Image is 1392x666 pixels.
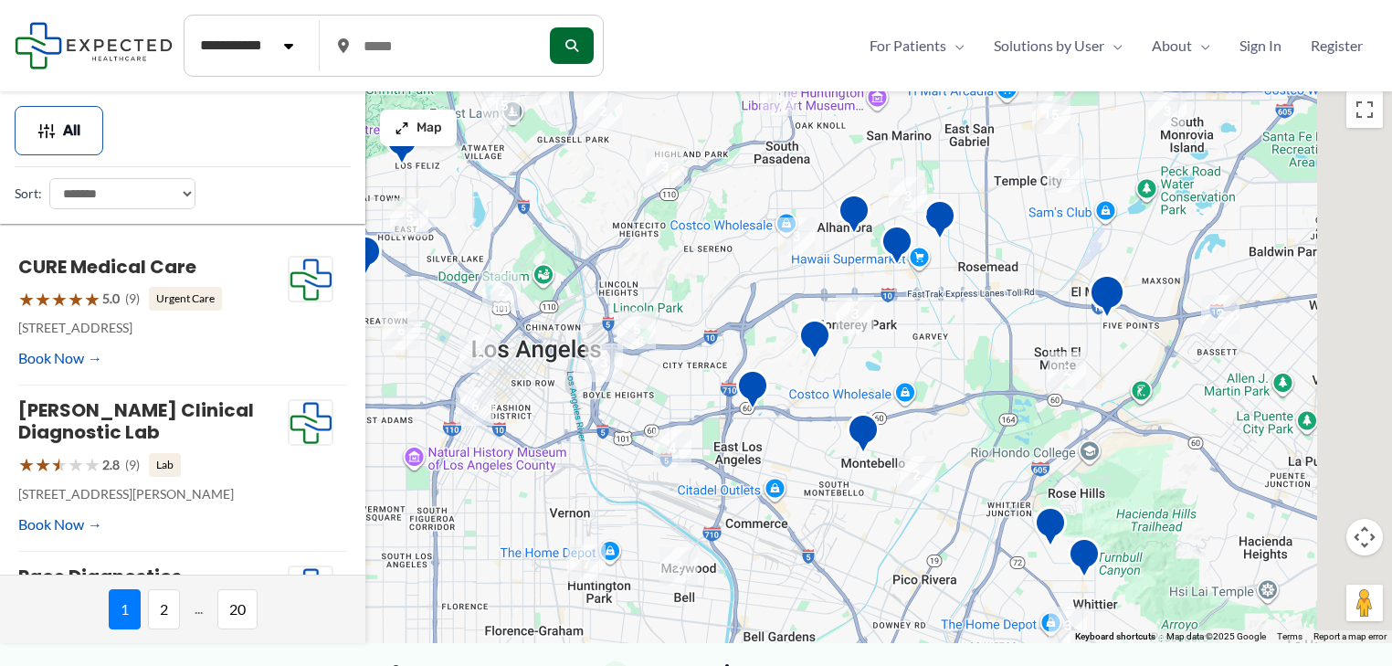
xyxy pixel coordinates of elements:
span: ★ [18,448,35,481]
img: Expected Healthcare Logo [289,400,332,446]
a: Pace Diagnostics [18,564,182,589]
label: Sort: [15,182,42,206]
a: Report a map error [1313,631,1387,641]
span: ★ [35,282,51,316]
div: 2 [482,272,521,311]
div: 2 [659,547,698,586]
button: Drag Pegman onto the map to open Street View [1346,585,1383,621]
span: ★ [68,448,84,481]
a: Terms (opens in new tab) [1277,631,1302,641]
img: Expected Healthcare Logo - side, dark font, small [15,22,173,69]
span: Menu Toggle [1104,32,1123,59]
img: Filter [37,122,56,140]
div: 4 [653,429,691,468]
span: Menu Toggle [1192,32,1210,59]
span: 2.8 [102,453,120,477]
button: All [15,106,103,155]
div: Hd Diagnostic Imaging [385,124,418,171]
div: 6 [456,387,494,426]
span: (9) [125,287,140,311]
div: 15 [481,87,520,125]
a: AboutMenu Toggle [1137,32,1225,59]
a: Register [1296,32,1377,59]
div: Montes Medical Group, Inc. [1034,506,1067,553]
div: 2 [1048,352,1086,390]
div: 3 [777,217,816,256]
div: 3 [889,177,927,216]
a: Book Now [18,511,102,538]
a: Solutions by UserMenu Toggle [979,32,1137,59]
div: Mantro Mobile Imaging Llc [1068,537,1101,584]
div: 6 [382,312,420,350]
div: 5 [390,198,428,237]
span: All [63,124,80,137]
button: Keyboard shortcuts [1075,630,1155,643]
span: ★ [84,448,100,481]
div: Western Diagnostic Radiology by RADDICO &#8211; Central LA [349,235,382,281]
p: [STREET_ADDRESS][PERSON_NAME] [18,482,288,506]
a: Book Now [18,344,102,372]
span: For Patients [870,32,946,59]
img: Expected Healthcare Logo [289,566,332,612]
img: Expected Healthcare Logo [289,257,332,302]
span: Map [417,121,442,136]
span: ★ [51,448,68,481]
div: Montebello Advanced Imaging [847,413,880,460]
span: Register [1311,32,1363,59]
div: 2 [459,334,498,373]
button: Toggle fullscreen view [1346,91,1383,128]
a: Sign In [1225,32,1296,59]
span: ★ [51,282,68,316]
span: 2 [148,589,180,629]
div: 3 [1049,607,1087,645]
button: Map camera controls [1346,519,1383,555]
div: Edward R. Roybal Comprehensive Health Center [736,369,769,416]
div: 2 [1201,295,1239,333]
div: 7 [567,544,606,583]
span: Urgent Care [149,287,222,311]
div: Centrelake Imaging &#8211; El Monte [1089,274,1125,324]
p: [STREET_ADDRESS] [18,316,288,340]
div: 5 [617,311,656,349]
div: 3 [646,148,684,186]
span: Menu Toggle [946,32,965,59]
div: 2 [584,92,622,131]
span: Lab [149,453,181,477]
a: For PatientsMenu Toggle [855,32,979,59]
span: About [1152,32,1192,59]
div: Pacific Medical Imaging [838,194,870,240]
a: [PERSON_NAME] Clinical Diagnostic Lab [18,397,254,445]
div: 3 [1047,154,1085,193]
button: Map [380,110,457,146]
span: ★ [18,282,35,316]
span: Map data ©2025 Google [1166,631,1266,641]
div: 3 [1148,92,1186,131]
div: 3 [585,344,623,382]
span: 1 [109,589,141,629]
a: CURE Medical Care [18,254,196,280]
div: 2 [897,456,935,494]
div: Monterey Park Hospital AHMC [798,319,831,365]
span: Sign In [1239,32,1281,59]
span: Solutions by User [994,32,1104,59]
span: ★ [84,282,100,316]
span: ... [187,589,210,629]
div: Diagnostic Medical Group [923,199,956,246]
span: 20 [217,589,258,629]
div: 8 [760,78,798,116]
img: Maximize [395,121,409,135]
span: 5.0 [102,287,120,311]
div: 15 [1032,96,1070,134]
span: (9) [125,453,140,477]
div: 3 [836,295,874,333]
span: ★ [68,282,84,316]
div: Synergy Imaging Center [881,225,913,271]
span: ★ [35,448,51,481]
